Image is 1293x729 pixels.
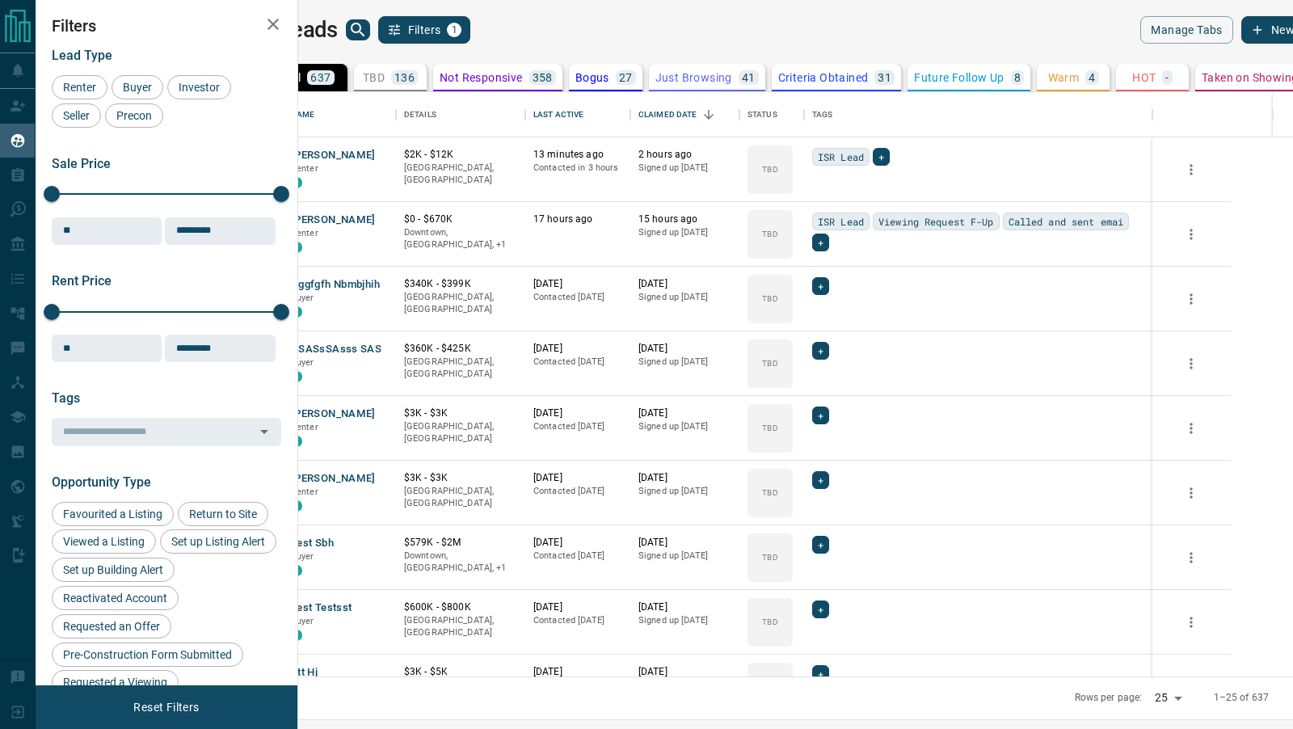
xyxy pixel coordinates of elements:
p: Contacted [DATE] [533,420,622,433]
button: Sort [697,103,720,126]
div: Claimed Date [638,92,697,137]
span: Sale Price [52,156,111,171]
p: Signed up [DATE] [638,420,731,433]
span: + [818,666,823,682]
button: more [1179,610,1203,634]
div: Seller [52,103,101,128]
button: ASASsSAsss SAS [291,342,381,357]
p: TBD [762,357,777,369]
p: Warm [1048,72,1080,83]
p: 8 [1014,72,1021,83]
p: [DATE] [533,600,622,614]
div: Reactivated Account [52,586,179,610]
span: Precon [111,109,158,122]
button: Ttt Hj [291,665,318,681]
span: Pre-Construction Form Submitted [57,648,238,661]
p: TBD [762,551,777,563]
p: [DATE] [638,665,731,679]
div: + [812,471,829,489]
span: Set up Building Alert [57,563,169,576]
div: Set up Building Alert [52,558,175,582]
span: + [818,537,823,553]
p: Signed up [DATE] [638,291,731,304]
button: [PERSON_NAME] [291,471,376,487]
div: Details [396,92,525,137]
button: search button [346,19,370,40]
span: + [818,234,823,251]
span: Set up Listing Alert [166,535,271,548]
p: Just Browsing [655,72,732,83]
p: - [1165,72,1169,83]
p: TBD [762,293,777,305]
button: more [1179,352,1203,376]
div: Tags [804,92,1152,137]
span: Requested a Viewing [57,676,173,689]
span: Renter [57,81,102,94]
p: [DATE] [533,277,622,291]
p: Signed up [DATE] [638,356,731,369]
p: TBD [363,72,385,83]
button: Manage Tabs [1140,16,1232,44]
p: [DATE] [638,600,731,614]
span: Viewing Request F-Up [878,213,994,230]
div: Name [283,92,396,137]
span: + [818,601,823,617]
p: [DATE] [638,536,731,550]
p: $340K - $399K [404,277,517,291]
p: 136 [394,72,415,83]
span: Reactivated Account [57,592,173,605]
button: [PERSON_NAME] [291,213,376,228]
p: 41 [742,72,756,83]
div: Last Active [525,92,630,137]
div: Renter [52,75,107,99]
p: [DATE] [533,342,622,356]
span: + [818,472,823,488]
span: + [818,343,823,359]
h2: Filters [52,16,281,36]
p: Not Responsive [440,72,523,83]
button: Test Testsst [291,600,352,616]
p: 17 hours ago [533,213,622,226]
span: Buyer [291,357,314,368]
div: Favourited a Listing [52,502,174,526]
p: Contacted [DATE] [533,550,622,563]
button: Reset Filters [123,693,209,721]
p: Signed up [DATE] [638,226,731,239]
p: 15 hours ago [638,213,731,226]
div: 25 [1148,686,1187,710]
p: Signed up [DATE] [638,162,731,175]
p: $3K - $3K [404,471,517,485]
span: Viewed a Listing [57,535,150,548]
div: Set up Listing Alert [160,529,276,554]
p: [GEOGRAPHIC_DATA], [GEOGRAPHIC_DATA] [404,614,517,639]
p: $600K - $800K [404,600,517,614]
p: TBD [762,487,777,499]
span: ISR Lead [818,149,864,165]
p: TBD [762,228,777,240]
button: more [1179,481,1203,505]
div: Name [291,92,315,137]
button: Open [253,420,276,443]
button: more [1179,158,1203,182]
div: + [812,600,829,618]
p: Contacted [DATE] [533,356,622,369]
span: + [818,407,823,423]
p: [GEOGRAPHIC_DATA], [GEOGRAPHIC_DATA] [404,162,517,187]
p: Contacted [DATE] [533,614,622,627]
div: Investor [167,75,231,99]
button: more [1179,287,1203,311]
span: Tags [52,390,80,406]
p: [DATE] [533,407,622,420]
p: [GEOGRAPHIC_DATA], [GEOGRAPHIC_DATA] [404,356,517,381]
div: Claimed Date [630,92,739,137]
span: Requested an Offer [57,620,166,633]
button: Test Sbh [291,536,334,551]
button: more [1179,675,1203,699]
div: Status [739,92,804,137]
div: + [812,407,829,424]
span: Called and sent emai [1009,213,1124,230]
p: Criteria Obtained [778,72,869,83]
span: Buyer [291,616,314,626]
p: HOT [1132,72,1156,83]
button: Cggfgfh Nbmbjhih [291,277,380,293]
